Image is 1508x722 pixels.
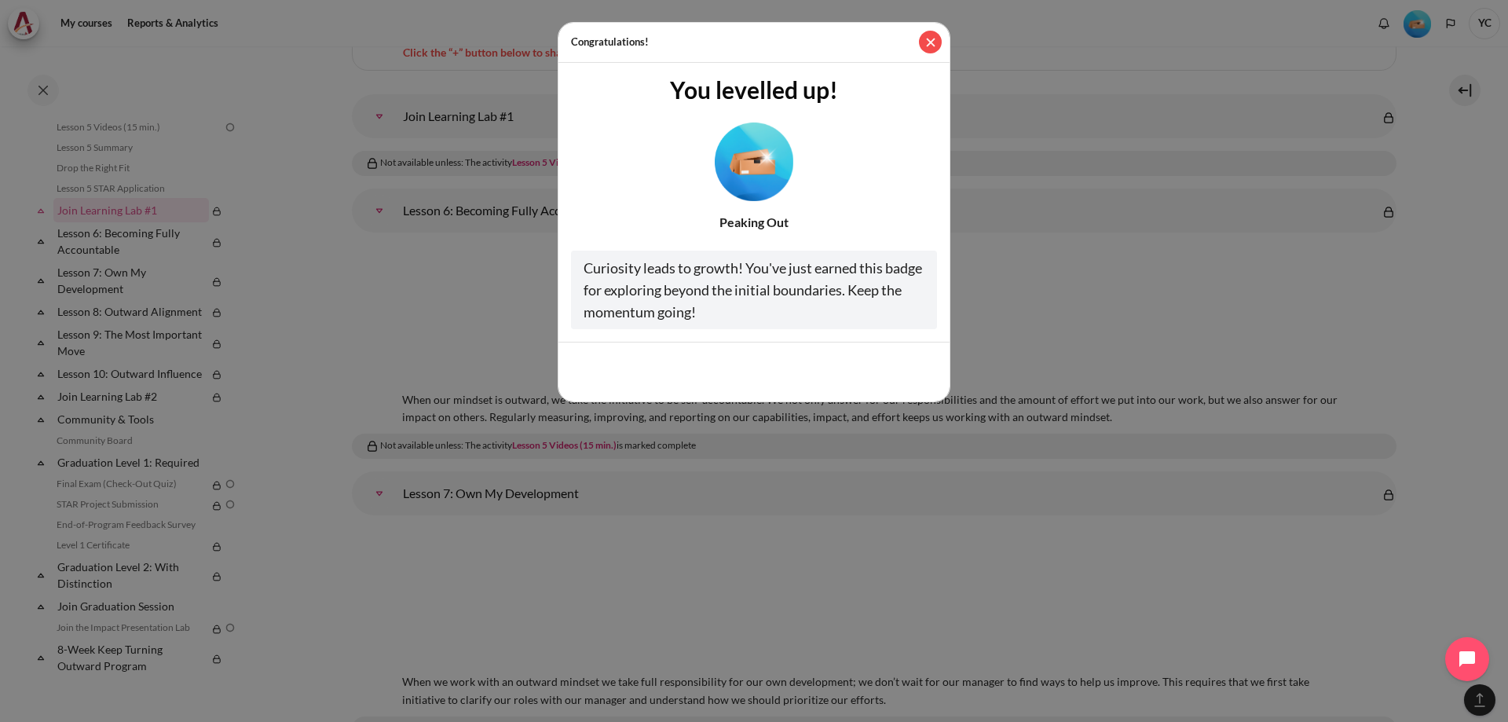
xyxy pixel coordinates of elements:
[919,31,942,53] button: Close
[715,116,793,201] div: Level #2
[571,35,649,50] h5: Congratulations!
[715,122,793,200] img: Level #2
[571,75,937,104] h3: You levelled up!
[571,213,937,232] div: Peaking Out
[571,251,937,329] div: Curiosity leads to growth! You've just earned this badge for exploring beyond the initial boundar...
